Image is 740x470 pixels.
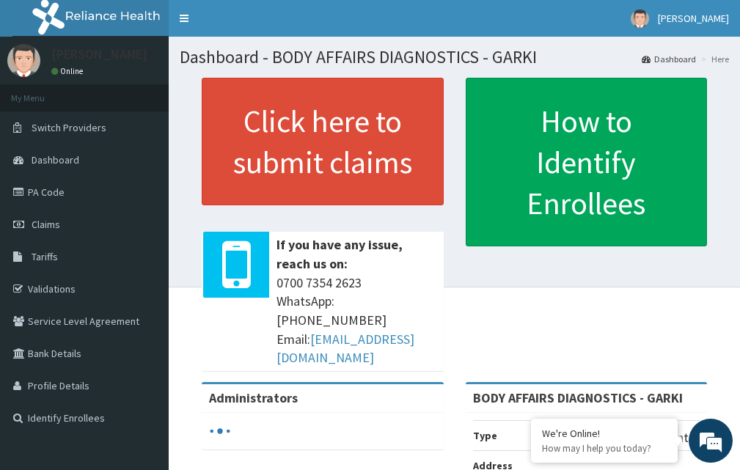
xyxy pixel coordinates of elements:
[180,48,729,67] h1: Dashboard - BODY AFFAIRS DIAGNOSTICS - GARKI
[697,53,729,65] li: Here
[7,44,40,77] img: User Image
[542,427,667,440] div: We're Online!
[466,78,708,246] a: How to Identify Enrollees
[209,389,298,406] b: Administrators
[202,78,444,205] a: Click here to submit claims
[542,442,667,455] p: How may I help you today?
[631,10,649,28] img: User Image
[473,429,497,442] b: Type
[276,331,414,367] a: [EMAIL_ADDRESS][DOMAIN_NAME]
[473,389,683,406] strong: BODY AFFAIRS DIAGNOSTICS - GARKI
[276,273,436,368] span: 0700 7354 2623 WhatsApp: [PHONE_NUMBER] Email:
[642,53,696,65] a: Dashboard
[32,121,106,134] span: Switch Providers
[51,66,87,76] a: Online
[51,48,147,61] p: [PERSON_NAME]
[276,236,403,272] b: If you have any issue, reach us on:
[209,420,231,442] svg: audio-loading
[32,218,60,231] span: Claims
[658,12,729,25] span: [PERSON_NAME]
[32,250,58,263] span: Tariffs
[32,153,79,166] span: Dashboard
